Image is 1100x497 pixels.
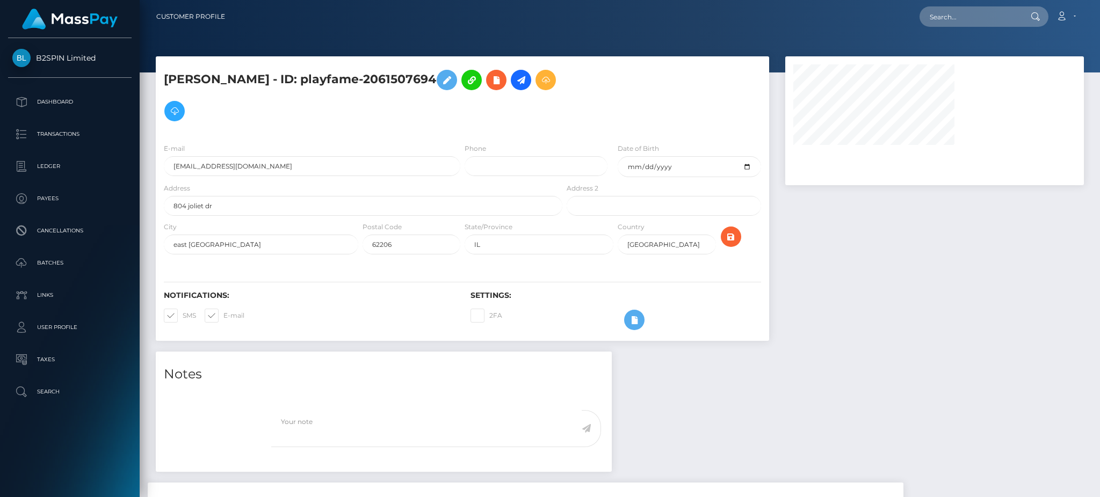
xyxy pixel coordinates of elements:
[12,49,31,67] img: B2SPIN Limited
[363,222,402,232] label: Postal Code
[156,5,225,28] a: Customer Profile
[8,346,132,373] a: Taxes
[164,64,556,127] h5: [PERSON_NAME] - ID: playfame-2061507694
[164,222,177,232] label: City
[8,282,132,309] a: Links
[8,314,132,341] a: User Profile
[164,365,604,384] h4: Notes
[12,126,127,142] p: Transactions
[465,144,486,154] label: Phone
[164,291,454,300] h6: Notifications:
[22,9,118,30] img: MassPay Logo
[12,94,127,110] p: Dashboard
[164,184,190,193] label: Address
[12,223,127,239] p: Cancellations
[8,378,132,405] a: Search
[12,352,127,368] p: Taxes
[8,53,132,63] span: B2SPIN Limited
[164,144,185,154] label: E-mail
[12,191,127,207] p: Payees
[8,153,132,180] a: Ledger
[465,222,512,232] label: State/Province
[8,89,132,115] a: Dashboard
[12,158,127,174] p: Ledger
[12,319,127,335] p: User Profile
[567,184,598,193] label: Address 2
[8,185,132,212] a: Payees
[12,384,127,400] p: Search
[471,309,502,323] label: 2FA
[511,70,531,90] a: Initiate Payout
[205,309,244,323] label: E-mail
[471,291,761,300] h6: Settings:
[12,255,127,271] p: Batches
[618,144,659,154] label: Date of Birth
[164,309,196,323] label: SMS
[8,121,132,148] a: Transactions
[8,250,132,276] a: Batches
[8,217,132,244] a: Cancellations
[618,222,645,232] label: Country
[12,287,127,303] p: Links
[920,6,1021,27] input: Search...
